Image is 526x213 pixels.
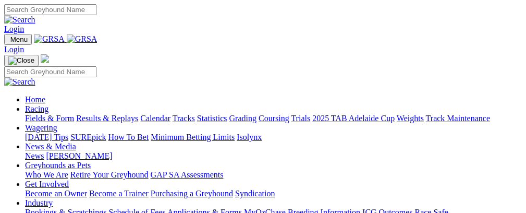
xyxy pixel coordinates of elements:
a: News & Media [25,142,76,151]
a: Login [4,45,24,54]
a: Industry [25,198,53,207]
span: Menu [10,35,28,43]
button: Toggle navigation [4,34,32,45]
a: [PERSON_NAME] [46,151,112,160]
a: How To Bet [108,133,149,141]
a: Isolynx [237,133,262,141]
div: Greyhounds as Pets [25,170,522,180]
a: [DATE] Tips [25,133,68,141]
a: Coursing [259,114,289,123]
input: Search [4,66,96,77]
div: News & Media [25,151,522,161]
a: SUREpick [70,133,106,141]
a: Who We Are [25,170,68,179]
a: Greyhounds as Pets [25,161,91,170]
a: Track Maintenance [426,114,490,123]
a: GAP SA Assessments [151,170,224,179]
a: News [25,151,44,160]
img: Search [4,77,35,87]
div: Get Involved [25,189,522,198]
div: Wagering [25,133,522,142]
a: 2025 TAB Adelaide Cup [312,114,395,123]
a: Weights [397,114,424,123]
a: Wagering [25,123,57,132]
a: Syndication [235,189,275,198]
a: Trials [291,114,310,123]
a: Login [4,25,24,33]
div: Racing [25,114,522,123]
img: Close [8,56,34,65]
a: Home [25,95,45,104]
img: logo-grsa-white.png [41,54,49,63]
a: Results & Replays [76,114,138,123]
a: Fields & Form [25,114,74,123]
a: Grading [229,114,256,123]
a: Calendar [140,114,170,123]
button: Toggle navigation [4,55,39,66]
a: Retire Your Greyhound [70,170,149,179]
a: Become a Trainer [89,189,149,198]
a: Purchasing a Greyhound [151,189,233,198]
a: Statistics [197,114,227,123]
img: Search [4,15,35,25]
a: Become an Owner [25,189,87,198]
img: GRSA [34,34,65,44]
a: Minimum Betting Limits [151,133,235,141]
img: GRSA [67,34,97,44]
a: Get Involved [25,180,69,188]
a: Tracks [173,114,195,123]
a: Racing [25,104,48,113]
input: Search [4,4,96,15]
